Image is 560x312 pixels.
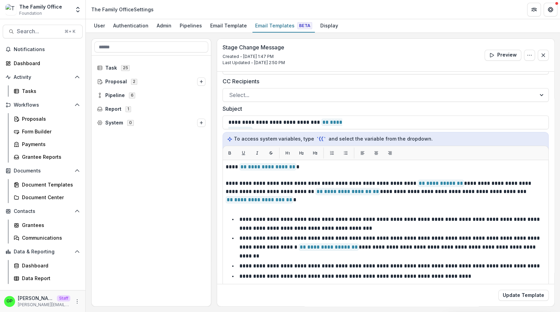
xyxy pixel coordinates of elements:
[207,21,250,31] div: Email Template
[296,147,307,158] button: H2
[3,206,83,217] button: Open Contacts
[252,21,315,31] div: Email Templates
[17,28,60,35] span: Search...
[105,106,121,112] span: Report
[297,22,312,29] span: Beta
[14,249,72,255] span: Data & Reporting
[105,120,123,126] span: System
[371,147,382,158] button: Align center
[3,165,83,176] button: Open Documents
[91,6,154,13] div: The Family Office Settings
[131,79,137,84] span: 2
[22,87,77,95] div: Tasks
[326,147,337,158] button: List
[207,19,250,33] a: Email Template
[19,10,42,16] span: Foundation
[57,295,70,301] p: Staff
[154,19,174,33] a: Admin
[252,147,263,158] button: Italic
[11,232,83,243] a: Communications
[154,21,174,31] div: Admin
[3,25,83,38] button: Search...
[197,77,205,86] button: Options
[19,3,62,10] div: The Family Office
[252,19,315,33] a: Email Templates Beta
[384,147,395,158] button: Align right
[22,194,77,201] div: Document Center
[91,19,108,33] a: User
[105,93,125,98] span: Pipeline
[22,115,77,122] div: Proposals
[22,221,77,229] div: Grantees
[318,21,341,31] div: Display
[223,44,285,51] h3: Stage Change Message
[127,120,134,125] span: 0
[22,153,77,160] div: Grantee Reports
[14,74,72,80] span: Activity
[22,262,77,269] div: Dashboard
[315,135,327,143] code: `{{`
[3,246,83,257] button: Open Data & Reporting
[121,65,130,71] span: 25
[11,219,83,231] a: Grantees
[485,50,521,61] button: Preview
[11,126,83,137] a: Form Builder
[527,3,541,16] button: Partners
[197,119,205,127] button: Options
[88,4,156,14] nav: breadcrumb
[3,44,83,55] button: Notifications
[105,65,117,71] span: Task
[224,147,235,158] button: Bold
[7,299,13,303] div: Griffin Perry
[223,53,285,60] p: Created - [DATE] 1:47 PM
[544,3,557,16] button: Get Help
[223,60,285,66] p: Last Updated - [DATE] 2:50 PM
[22,275,77,282] div: Data Report
[3,72,83,83] button: Open Activity
[110,21,151,31] div: Authentication
[22,128,77,135] div: Form Builder
[3,99,83,110] button: Open Workflows
[3,58,83,69] a: Dashboard
[63,28,77,35] div: ⌘ + K
[94,90,208,101] div: Pipeline6
[11,179,83,190] a: Document Templates
[126,106,131,112] span: 1
[11,273,83,284] a: Data Report
[94,76,208,87] div: Proposal2Options
[498,290,549,301] button: Update Template
[11,113,83,124] a: Proposals
[110,19,151,33] a: Authentication
[14,208,72,214] span: Contacts
[11,192,83,203] a: Document Center
[14,47,80,52] span: Notifications
[282,147,293,158] button: H1
[94,117,208,128] div: System0Options
[14,168,72,174] span: Documents
[94,62,208,73] div: Task25
[11,260,83,271] a: Dashboard
[22,141,77,148] div: Payments
[223,77,545,85] label: CC Recipients
[18,302,70,308] p: [PERSON_NAME][EMAIL_ADDRESS][DOMAIN_NAME]
[340,147,351,158] button: List
[5,4,16,15] img: The Family Office
[310,147,321,158] button: H3
[73,3,83,16] button: Open entity switcher
[11,85,83,97] a: Tasks
[265,147,276,158] button: Strikethrough
[11,139,83,150] a: Payments
[177,21,205,31] div: Pipelines
[14,102,72,108] span: Workflows
[223,105,545,113] label: Subject
[524,50,535,61] button: Options
[105,79,127,85] span: Proposal
[318,19,341,33] a: Display
[238,147,249,158] button: Underline
[18,295,54,302] p: [PERSON_NAME]
[227,135,544,143] p: To access system variables, type and select the variable from the dropdown.
[94,104,208,115] div: Report1
[91,21,108,31] div: User
[22,234,77,241] div: Communications
[177,19,205,33] a: Pipelines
